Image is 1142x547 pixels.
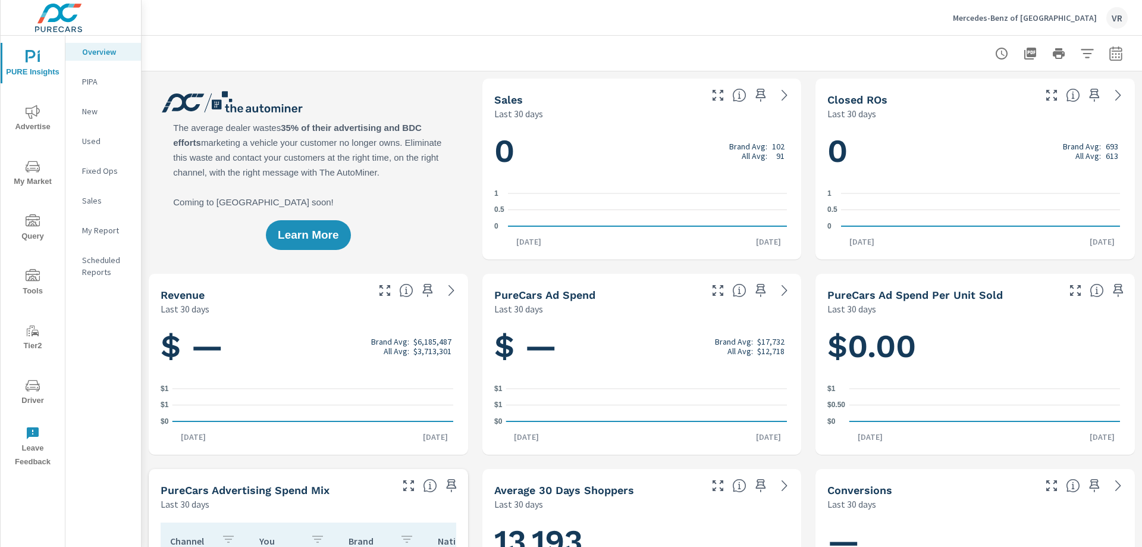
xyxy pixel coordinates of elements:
[375,281,394,300] button: Make Fullscreen
[732,88,746,102] span: Number of vehicles sold by the dealership over the selected date range. [Source: This data is sou...
[827,326,1123,367] h1: $0.00
[1104,42,1128,65] button: Select Date Range
[757,337,785,346] p: $17,732
[732,283,746,298] span: Total cost of media for all PureCars channels for the selected dealership group over the selected...
[82,254,131,278] p: Scheduled Reports
[742,151,767,161] p: All Avg:
[259,535,301,547] p: You
[775,476,794,495] a: See more details in report
[729,142,767,151] p: Brand Avg:
[849,431,891,443] p: [DATE]
[384,346,409,356] p: All Avg:
[82,135,131,147] p: Used
[494,326,790,367] h1: $ —
[1066,281,1085,300] button: Make Fullscreen
[65,221,141,239] div: My Report
[442,281,461,300] a: See more details in report
[1042,476,1061,495] button: Make Fullscreen
[708,281,727,300] button: Make Fullscreen
[172,431,214,443] p: [DATE]
[1106,142,1118,151] p: 693
[1,36,65,474] div: nav menu
[442,476,461,495] span: Save this to your personalized report
[161,385,169,393] text: $1
[65,132,141,150] div: Used
[494,189,498,198] text: 1
[1018,42,1042,65] button: "Export Report to PDF"
[349,535,390,547] p: Brand
[1085,476,1104,495] span: Save this to your personalized report
[1090,283,1104,298] span: Average cost of advertising per each vehicle sold at the dealer over the selected date range. The...
[161,484,330,496] h5: PureCars Advertising Spend Mix
[82,105,131,117] p: New
[4,105,61,134] span: Advertise
[757,346,785,356] p: $12,718
[1109,86,1128,105] a: See more details in report
[1085,86,1104,105] span: Save this to your personalized report
[772,142,785,151] p: 102
[161,497,209,511] p: Last 30 days
[748,431,789,443] p: [DATE]
[1081,431,1123,443] p: [DATE]
[841,236,883,248] p: [DATE]
[65,251,141,281] div: Scheduled Reports
[1109,476,1128,495] a: See more details in report
[827,222,832,230] text: 0
[161,302,209,316] p: Last 30 days
[4,426,61,469] span: Leave Feedback
[751,476,770,495] span: Save this to your personalized report
[65,73,141,90] div: PIPA
[65,162,141,180] div: Fixed Ops
[82,224,131,236] p: My Report
[266,220,350,250] button: Learn More
[413,346,451,356] p: $3,713,301
[494,385,503,393] text: $1
[732,479,746,493] span: A rolling 30 day total of daily Shoppers on the dealership website, averaged over the selected da...
[751,86,770,105] span: Save this to your personalized report
[494,107,543,121] p: Last 30 days
[4,160,61,189] span: My Market
[494,222,498,230] text: 0
[494,401,503,410] text: $1
[827,189,832,198] text: 1
[827,302,876,316] p: Last 30 days
[170,535,212,547] p: Channel
[1109,281,1128,300] span: Save this to your personalized report
[438,535,479,547] p: National
[827,401,845,410] text: $0.50
[708,476,727,495] button: Make Fullscreen
[751,281,770,300] span: Save this to your personalized report
[494,206,504,214] text: 0.5
[708,86,727,105] button: Make Fullscreen
[371,337,409,346] p: Brand Avg:
[65,192,141,210] div: Sales
[82,46,131,58] p: Overview
[827,385,836,393] text: $1
[494,302,543,316] p: Last 30 days
[1075,42,1099,65] button: Apply Filters
[1042,86,1061,105] button: Make Fullscreen
[65,102,141,120] div: New
[775,86,794,105] a: See more details in report
[775,281,794,300] a: See more details in report
[1081,236,1123,248] p: [DATE]
[1063,142,1101,151] p: Brand Avg:
[727,346,753,356] p: All Avg:
[506,431,547,443] p: [DATE]
[827,497,876,511] p: Last 30 days
[1106,7,1128,29] div: VR
[4,269,61,298] span: Tools
[423,479,437,493] span: This table looks at how you compare to the amount of budget you spend per channel as opposed to y...
[494,484,634,496] h5: Average 30 Days Shoppers
[4,214,61,243] span: Query
[1106,151,1118,161] p: 613
[415,431,456,443] p: [DATE]
[399,283,413,298] span: Total sales revenue over the selected date range. [Source: This data is sourced from the dealer’s...
[827,107,876,121] p: Last 30 days
[161,417,169,426] text: $0
[4,379,61,408] span: Driver
[827,417,836,426] text: $0
[418,281,437,300] span: Save this to your personalized report
[827,93,887,106] h5: Closed ROs
[1066,479,1080,493] span: The number of dealer-specified goals completed by a visitor. [Source: This data is provided by th...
